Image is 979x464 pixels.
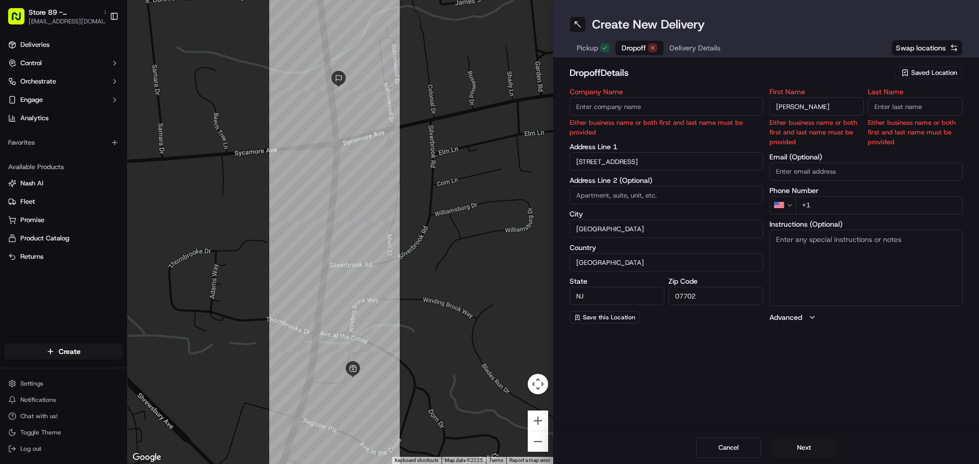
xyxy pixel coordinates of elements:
[4,230,123,247] button: Product Catalog
[101,253,123,260] span: Pylon
[4,159,123,175] div: Available Products
[509,457,550,463] a: Report a map error
[20,197,35,206] span: Fleet
[20,215,44,225] span: Promise
[158,130,186,143] button: See all
[20,186,29,194] img: 1736555255976-a54dd68f-1ca7-489b-9aae-adbdc363a1c4
[4,134,123,151] div: Favorites
[4,249,123,265] button: Returns
[891,40,963,56] button: Swap locations
[570,244,763,251] label: Country
[8,197,119,206] a: Fleet
[8,234,119,243] a: Product Catalog
[39,158,60,166] span: [DATE]
[4,4,106,29] button: Store 89 - [GEOGRAPHIC_DATA] (Just Salad)[EMAIL_ADDRESS][DOMAIN_NAME]
[570,143,763,150] label: Address Line 1
[4,442,123,456] button: Log out
[4,110,123,126] a: Analytics
[769,312,963,322] button: Advanced
[896,43,946,53] span: Swap locations
[4,37,123,53] a: Deliveries
[895,66,963,80] button: Saved Location
[8,179,119,188] a: Nash AI
[20,252,43,261] span: Returns
[6,224,82,242] a: 📗Knowledge Base
[771,438,837,458] button: Next
[4,212,123,228] button: Promise
[4,55,123,71] button: Control
[570,118,763,137] p: Either business name or both first and last name must be provided
[27,66,184,76] input: Got a question? Start typing here...
[769,118,864,147] p: Either business name or both first and last name must be provided
[592,16,705,33] h1: Create New Delivery
[20,114,48,123] span: Analytics
[528,431,548,452] button: Zoom out
[570,186,763,204] input: Apartment, suite, unit, etc.
[8,215,119,225] a: Promise
[4,194,123,210] button: Fleet
[46,97,167,107] div: Start new chat
[96,228,164,238] span: API Documentation
[570,88,763,95] label: Company Name
[769,187,963,194] label: Phone Number
[20,412,58,420] span: Chat with us!
[911,68,957,77] span: Saved Location
[4,425,123,440] button: Toggle Theme
[570,177,763,184] label: Address Line 2 (Optional)
[29,7,99,17] button: Store 89 - [GEOGRAPHIC_DATA] (Just Salad)
[570,220,763,238] input: Enter city
[10,132,68,141] div: Past conversations
[570,210,763,217] label: City
[769,162,963,181] input: Enter email address
[4,175,123,192] button: Nash AI
[130,451,164,464] img: Google
[72,252,123,260] a: Powered byPylon
[46,107,140,116] div: We're available if you need us!
[10,41,186,57] p: Welcome 👋
[29,17,110,25] button: [EMAIL_ADDRESS][DOMAIN_NAME]
[21,97,40,116] img: 1755196953914-cd9d9cba-b7f7-46ee-b6f5-75ff69acacf5
[445,457,483,463] span: Map data ©2025
[4,343,123,360] button: Create
[868,118,963,147] p: Either business name or both first and last name must be provided
[34,158,37,166] span: •
[528,411,548,431] button: Zoom in
[4,409,123,423] button: Chat with us!
[4,393,123,407] button: Notifications
[696,438,761,458] button: Cancel
[59,346,81,357] span: Create
[20,95,43,104] span: Engage
[20,445,41,453] span: Log out
[570,287,664,305] input: Enter state
[769,153,963,160] label: Email (Optional)
[20,428,61,436] span: Toggle Theme
[570,311,640,323] button: Save this Location
[20,179,43,188] span: Nash AI
[769,221,963,228] label: Instructions (Optional)
[868,97,963,116] input: Enter last name
[570,152,763,171] input: Enter address
[20,228,78,238] span: Knowledge Base
[20,40,49,49] span: Deliveries
[570,253,763,271] input: Enter country
[795,196,963,214] input: Enter phone number
[395,457,439,464] button: Keyboard shortcuts
[86,229,94,237] div: 💻
[769,88,864,95] label: First Name
[8,252,119,261] a: Returns
[769,312,802,322] label: Advanced
[668,278,763,285] label: Zip Code
[489,457,503,463] a: Terms (opens in new tab)
[20,379,43,388] span: Settings
[10,97,29,116] img: 1736555255976-a54dd68f-1ca7-489b-9aae-adbdc363a1c4
[570,97,763,116] input: Enter company name
[868,88,963,95] label: Last Name
[20,77,56,86] span: Orchestrate
[173,100,186,113] button: Start new chat
[82,224,168,242] a: 💻API Documentation
[10,229,18,237] div: 📗
[85,185,88,194] span: •
[20,59,42,68] span: Control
